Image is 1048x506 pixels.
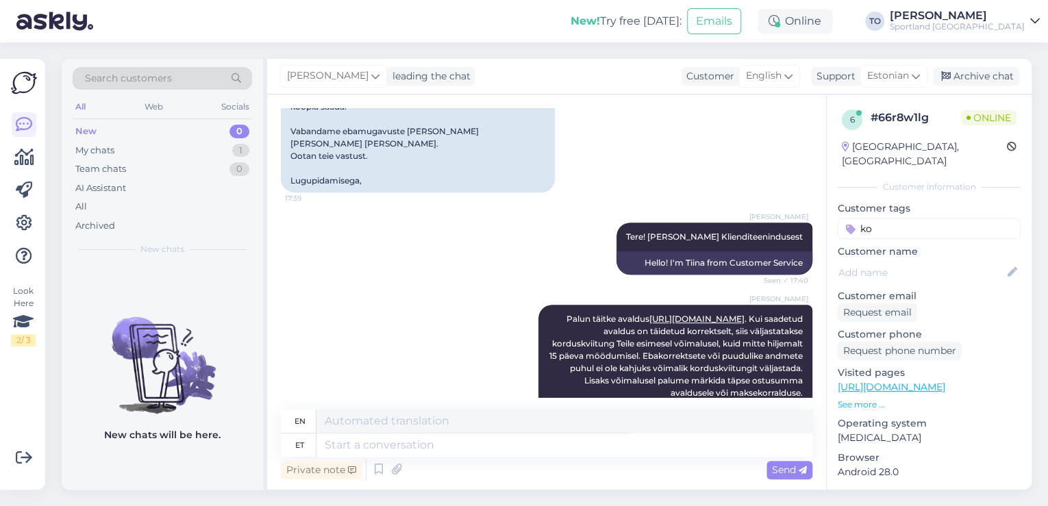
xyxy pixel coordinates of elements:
b: New! [571,14,600,27]
p: New chats will be here. [104,428,221,442]
img: No chats [62,292,263,416]
span: English [746,68,782,84]
a: [URL][DOMAIN_NAME] [838,381,945,393]
div: leading the chat [387,69,471,84]
span: [PERSON_NAME] [749,212,808,222]
div: 2 / 3 [11,334,36,346]
a: [PERSON_NAME]Sportland [GEOGRAPHIC_DATA] [890,10,1040,32]
span: Send [772,464,807,476]
div: 1 [232,144,249,157]
input: Add a tag [838,218,1021,239]
div: Web [142,98,166,116]
p: Android 28.0 [838,465,1021,479]
div: Private note [281,461,362,479]
div: AI Assistant [75,181,126,195]
div: Online [758,9,832,34]
span: 17:39 [285,193,336,203]
div: Support [811,69,856,84]
div: 0 [229,162,249,176]
p: Operating system [838,416,1021,431]
div: [PERSON_NAME] [890,10,1025,21]
div: Look Here [11,285,36,346]
p: Customer email [838,289,1021,303]
div: en [295,409,305,433]
div: Socials [219,98,252,116]
img: Askly Logo [11,70,37,96]
span: New chats [140,243,184,255]
p: Customer phone [838,327,1021,342]
div: Sportland [GEOGRAPHIC_DATA] [890,21,1025,32]
div: Archived [75,219,115,233]
span: Search customers [85,71,172,86]
p: See more ... [838,399,1021,411]
p: Customer tags [838,201,1021,216]
span: Estonian [867,68,909,84]
button: Emails [687,8,741,34]
div: All [75,200,87,214]
p: Browser [838,451,1021,465]
span: [PERSON_NAME] [749,294,808,304]
div: Hello! I'm Tiina from Customer Service [616,251,812,275]
div: et [295,433,304,457]
div: Try free [DATE]: [571,13,682,29]
div: # 66r8w1lg [871,110,961,126]
input: Add name [838,265,1005,280]
div: [GEOGRAPHIC_DATA], [GEOGRAPHIC_DATA] [842,140,1007,168]
div: My chats [75,144,114,157]
p: Customer name [838,244,1021,259]
div: All [73,98,88,116]
a: [URL][DOMAIN_NAME] [649,314,745,324]
p: [MEDICAL_DATA] [838,431,1021,445]
div: Request phone number [838,342,962,360]
div: Archive chat [933,67,1019,86]
div: 0 [229,125,249,138]
span: Online [961,110,1016,125]
p: Visited pages [838,366,1021,380]
span: Seen ✓ 17:40 [757,275,808,286]
div: Customer information [838,181,1021,193]
div: Ostsin hiljuti, 5. augustil 2025 kella 17.05 ja 17.28 vahel teie poest Ülemiste keskuses riideid ... [281,46,555,192]
span: [PERSON_NAME] [287,68,369,84]
span: Palun täitke avaldus . Kui saadetud avaldus on täidetud korrektselt, siis väljastatakse korduskvi... [549,314,807,398]
div: Customer [681,69,734,84]
span: 6 [850,114,855,125]
div: Request email [838,303,917,322]
span: Tere! [PERSON_NAME] Klienditeenindusest [626,231,803,242]
div: Team chats [75,162,126,176]
div: TO [865,12,884,31]
div: New [75,125,97,138]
